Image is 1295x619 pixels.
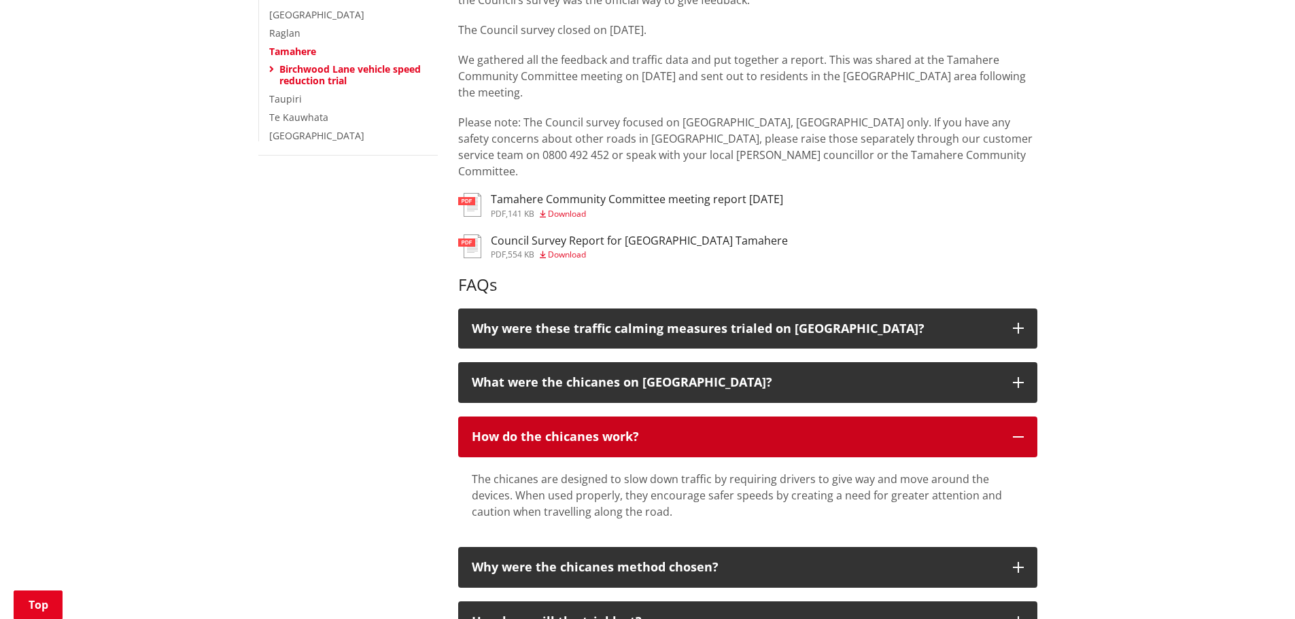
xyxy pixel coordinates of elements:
[491,234,788,247] h3: Council Survey Report for [GEOGRAPHIC_DATA] Tamahere
[458,52,1037,101] p: We gathered all the feedback and traffic data and put together a report. This was shared at the T...
[269,26,300,39] a: Raglan
[458,362,1037,403] button: What were the chicanes on [GEOGRAPHIC_DATA]?
[458,22,1037,38] p: The Council survey closed on [DATE].
[491,251,788,259] div: ,
[491,208,506,219] span: pdf
[472,430,999,444] p: How do the chicanes work?
[269,111,328,124] a: Te Kauwhata
[472,561,999,574] div: Why were the chicanes method chosen?
[14,590,63,619] a: Top
[548,249,586,260] span: Download
[458,234,788,259] a: Council Survey Report for [GEOGRAPHIC_DATA] Tamahere pdf,554 KB Download
[472,471,1024,520] div: The chicanes are designed to slow down traffic by requiring drivers to give way and move around t...
[458,193,783,217] a: Tamahere Community Committee meeting report [DATE] pdf,141 KB Download
[458,193,481,217] img: document-pdf.svg
[491,210,783,218] div: ,
[458,308,1037,349] button: Why were these traffic calming measures trialed on [GEOGRAPHIC_DATA]?
[269,129,364,142] a: [GEOGRAPHIC_DATA]
[472,322,999,336] p: Why were these traffic calming measures trialed on [GEOGRAPHIC_DATA]?
[491,249,506,260] span: pdf
[472,376,999,389] p: What were the chicanes on [GEOGRAPHIC_DATA]?
[458,547,1037,588] button: Why were the chicanes method chosen?
[508,249,534,260] span: 554 KB
[458,417,1037,457] button: How do the chicanes work?
[508,208,534,219] span: 141 KB
[279,63,421,87] a: Birchwood Lane vehicle speed reduction trial
[269,8,364,21] a: [GEOGRAPHIC_DATA]
[458,275,1037,295] h3: FAQs
[458,114,1037,179] p: Please note: The Council survey focused on [GEOGRAPHIC_DATA], [GEOGRAPHIC_DATA] only. If you have...
[491,193,783,206] h3: Tamahere Community Committee meeting report [DATE]
[269,92,302,105] a: Taupiri
[548,208,586,219] span: Download
[1232,562,1281,611] iframe: Messenger Launcher
[458,234,481,258] img: document-pdf.svg
[269,45,316,58] a: Tamahere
